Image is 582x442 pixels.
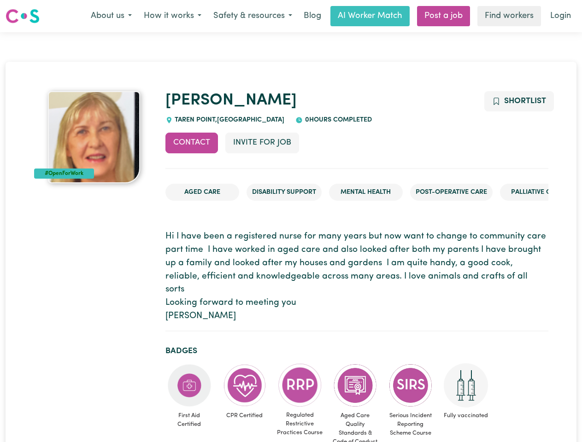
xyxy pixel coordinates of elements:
[330,6,410,26] a: AI Worker Match
[500,184,574,201] li: Palliative care
[165,133,218,153] button: Contact
[6,6,40,27] a: Careseekers logo
[173,116,285,123] span: TAREN POINT , [GEOGRAPHIC_DATA]
[484,91,554,111] button: Add to shortlist
[298,6,327,26] a: Blog
[165,230,548,323] p: Hi I have been a registered nurse for many years but now want to change to community care part ti...
[444,363,488,407] img: Care and support worker has received 2 doses of COVID-19 vaccine
[223,363,267,407] img: Care and support worker has completed CPR Certification
[165,407,213,432] span: First Aid Certified
[333,363,377,407] img: CS Academy: Aged Care Quality Standards & Code of Conduct course completed
[247,184,322,201] li: Disability Support
[477,6,541,26] a: Find workers
[138,6,207,26] button: How it works
[545,6,576,26] a: Login
[165,184,239,201] li: Aged Care
[165,346,548,356] h2: Badges
[410,184,493,201] li: Post-operative care
[225,133,299,153] button: Invite for Job
[221,407,269,424] span: CPR Certified
[34,169,94,179] div: #OpenForWork
[34,91,154,183] a: Frances's profile picture'#OpenForWork
[504,97,546,105] span: Shortlist
[278,363,322,407] img: CS Academy: Regulated Restrictive Practices course completed
[276,407,324,441] span: Regulated Restrictive Practices Course
[48,91,140,183] img: Frances
[165,93,297,109] a: [PERSON_NAME]
[388,363,433,407] img: CS Academy: Serious Incident Reporting Scheme course completed
[6,8,40,24] img: Careseekers logo
[387,407,435,442] span: Serious Incident Reporting Scheme Course
[417,6,470,26] a: Post a job
[167,363,212,407] img: Care and support worker has completed First Aid Certification
[207,6,298,26] button: Safety & resources
[303,116,372,123] span: 0 hours completed
[442,407,490,424] span: Fully vaccinated
[85,6,138,26] button: About us
[329,184,403,201] li: Mental Health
